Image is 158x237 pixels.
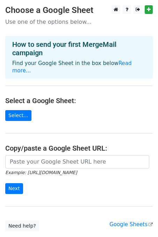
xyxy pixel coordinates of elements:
[5,144,153,152] h4: Copy/paste a Google Sheet URL:
[5,96,153,105] h4: Select a Google Sheet:
[5,221,39,231] a: Need help?
[5,18,153,26] p: Use one of the options below...
[12,60,132,74] a: Read more...
[12,60,146,74] p: Find your Google Sheet in the box below
[12,40,146,57] h4: How to send your first MergeMail campaign
[5,155,149,168] input: Paste your Google Sheet URL here
[5,110,31,121] a: Select...
[5,183,23,194] input: Next
[109,221,153,228] a: Google Sheets
[5,170,77,175] small: Example: [URL][DOMAIN_NAME]
[5,5,153,15] h3: Choose a Google Sheet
